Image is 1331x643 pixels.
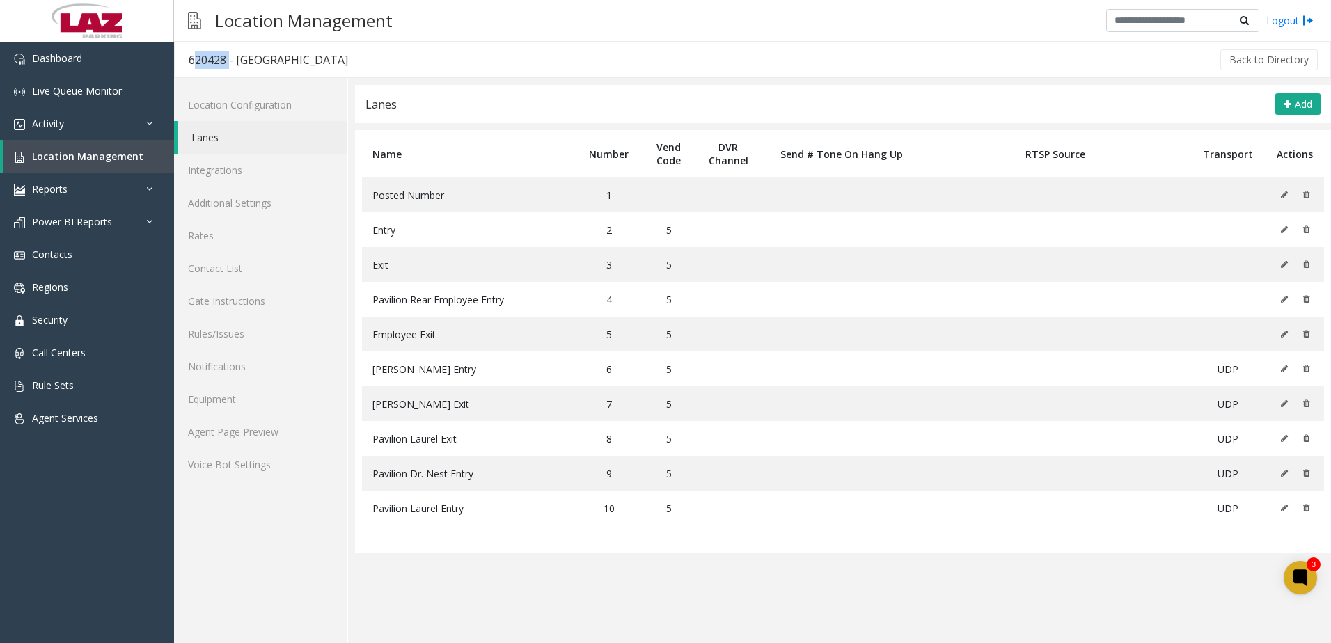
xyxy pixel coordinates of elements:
span: Agent Services [32,411,98,424]
span: Call Centers [32,346,86,359]
span: Activity [32,117,64,130]
a: Contact List [174,252,347,285]
span: Reports [32,182,68,196]
td: 5 [642,351,695,386]
span: Add [1295,97,1312,111]
img: 'icon' [14,119,25,130]
td: UDP [1190,421,1266,456]
div: 620428 - [GEOGRAPHIC_DATA] [189,51,348,69]
th: Vend Code [642,130,695,177]
th: Transport [1190,130,1266,177]
th: Send # Tone On Hang Up [762,130,922,177]
img: 'icon' [14,348,25,359]
img: pageIcon [188,3,201,38]
td: 6 [576,351,642,386]
button: Add [1275,93,1321,116]
td: 5 [642,456,695,491]
td: 4 [576,282,642,317]
td: 5 [642,386,695,421]
div: Lanes [365,95,397,113]
img: 'icon' [14,413,25,424]
a: Voice Bot Settings [174,448,347,481]
button: Back to Directory [1220,49,1318,70]
a: Equipment [174,383,347,415]
td: 3 [576,247,642,282]
span: Location Management [32,150,143,163]
span: Rule Sets [32,379,74,392]
a: Agent Page Preview [174,415,347,448]
span: [PERSON_NAME] Exit [372,397,469,411]
span: Live Queue Monitor [32,84,122,97]
span: [PERSON_NAME] Entry [372,363,476,376]
span: Employee Exit [372,328,436,341]
img: 'icon' [14,250,25,261]
td: 10 [576,491,642,525]
span: Pavilion Rear Employee Entry [372,293,504,306]
td: UDP [1190,351,1266,386]
td: 5 [642,212,695,247]
a: Notifications [174,350,347,383]
img: 'icon' [14,315,25,326]
img: 'icon' [14,283,25,294]
a: Integrations [174,154,347,186]
img: 'icon' [14,54,25,65]
td: 1 [576,177,642,212]
td: 8 [576,421,642,456]
span: Regions [32,280,68,294]
span: Entry [372,223,395,237]
td: 9 [576,456,642,491]
span: Security [32,313,68,326]
a: Location Configuration [174,88,347,121]
h3: Location Management [208,3,400,38]
span: Power BI Reports [32,215,112,228]
img: logout [1302,13,1314,28]
td: 5 [576,317,642,351]
td: UDP [1190,456,1266,491]
img: 'icon' [14,86,25,97]
img: 'icon' [14,184,25,196]
span: Exit [372,258,388,271]
td: 5 [642,491,695,525]
a: Location Management [3,140,174,173]
a: Rules/Issues [174,317,347,350]
td: 2 [576,212,642,247]
th: DVR Channel [695,130,762,177]
a: Logout [1266,13,1314,28]
td: 7 [576,386,642,421]
span: Pavilion Laurel Exit [372,432,457,445]
img: 'icon' [14,152,25,163]
th: RTSP Source [922,130,1189,177]
th: Name [362,130,576,177]
td: 5 [642,317,695,351]
span: Contacts [32,248,72,261]
td: UDP [1190,491,1266,525]
a: Rates [174,219,347,252]
th: Number [576,130,642,177]
td: 5 [642,282,695,317]
a: Additional Settings [174,186,347,219]
span: Pavilion Laurel Entry [372,502,464,515]
span: Pavilion Dr. Nest Entry [372,467,473,480]
a: Gate Instructions [174,285,347,317]
div: 3 [1307,557,1321,571]
img: 'icon' [14,217,25,228]
a: Lanes [178,121,347,154]
span: Posted Number [372,189,444,202]
img: 'icon' [14,381,25,392]
th: Actions [1266,130,1324,177]
span: Dashboard [32,51,82,65]
td: 5 [642,247,695,282]
td: UDP [1190,386,1266,421]
td: 5 [642,421,695,456]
